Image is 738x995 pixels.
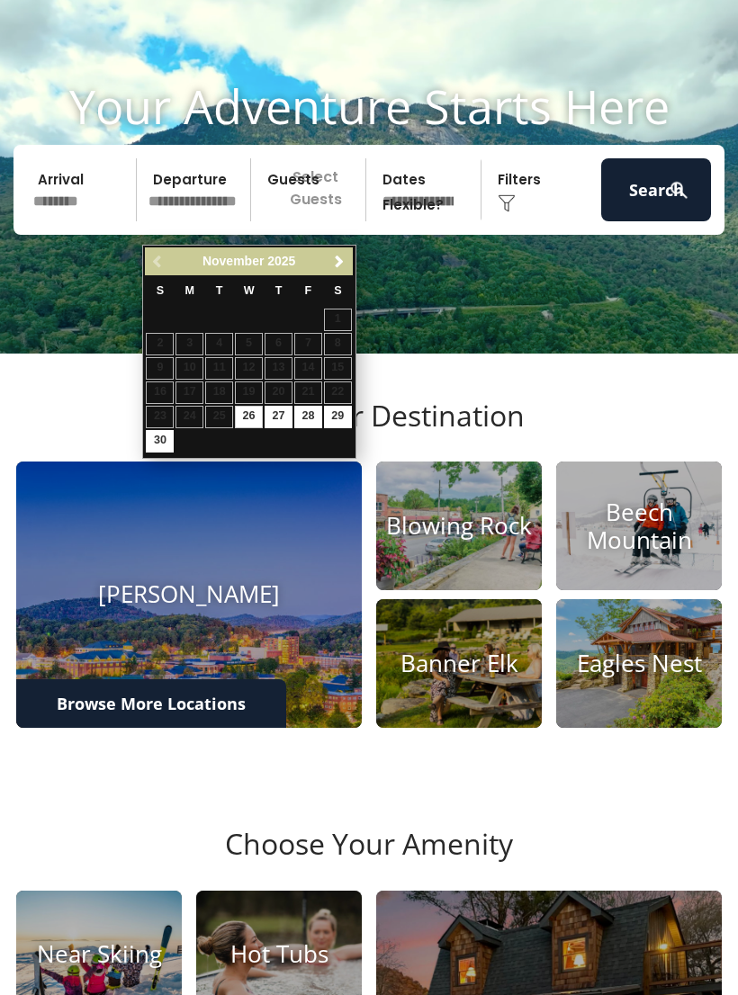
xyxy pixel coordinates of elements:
[376,512,542,540] h4: Blowing Rock
[216,284,223,297] span: Tuesday
[256,158,365,221] p: Select Guests
[244,284,255,297] span: Wednesday
[202,254,264,268] span: November
[556,599,722,728] a: Eagles Nest
[668,179,690,202] img: search-regular-white.png
[305,284,312,297] span: Friday
[235,406,263,428] a: 26
[376,599,542,728] a: Banner Elk
[332,255,346,269] span: Next
[294,406,322,428] a: 28
[556,650,722,677] h4: Eagles Nest
[324,406,352,428] a: 29
[376,462,542,590] a: Blowing Rock
[498,194,516,212] img: filter--v1.png
[334,284,341,297] span: Saturday
[185,284,195,297] span: Monday
[275,284,283,297] span: Thursday
[13,399,724,462] h3: Select Your Destination
[265,406,292,428] a: 27
[556,498,722,554] h4: Beech Mountain
[13,827,724,890] h3: Choose Your Amenity
[16,941,182,969] h4: Near Skiing
[328,250,351,273] a: Next
[376,650,542,677] h4: Banner Elk
[13,78,724,134] h1: Your Adventure Starts Here
[16,462,362,728] a: [PERSON_NAME]
[146,430,174,453] a: 30
[267,254,295,268] span: 2025
[196,941,362,969] h4: Hot Tubs
[16,581,362,609] h4: [PERSON_NAME]
[556,462,722,590] a: Beech Mountain
[16,679,286,728] a: Browse More Locations
[157,284,164,297] span: Sunday
[601,158,711,221] button: Search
